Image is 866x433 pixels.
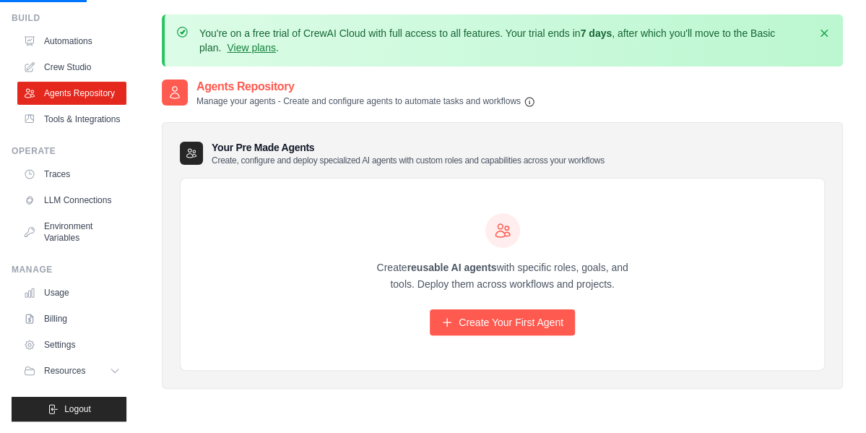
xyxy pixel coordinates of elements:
div: Manage [12,264,126,275]
p: Create with specific roles, goals, and tools. Deploy them across workflows and projects. [364,260,641,293]
a: Tools & Integrations [17,108,126,131]
a: Usage [17,281,126,304]
a: Automations [17,30,126,53]
a: Environment Variables [17,215,126,249]
a: Create Your First Agent [430,309,575,335]
strong: 7 days [580,27,612,39]
a: Crew Studio [17,56,126,79]
p: Create, configure and deploy specialized AI agents with custom roles and capabilities across your... [212,155,605,166]
p: You're on a free trial of CrewAI Cloud with full access to all features. Your trial ends in , aft... [199,26,808,55]
a: Settings [17,333,126,356]
button: Resources [17,359,126,382]
span: Resources [44,365,85,377]
p: Manage your agents - Create and configure agents to automate tasks and workflows [196,95,535,108]
div: Build [12,12,126,24]
span: Logout [64,403,91,415]
h2: Agents Repository [196,78,535,95]
a: View plans [227,42,275,53]
button: Logout [12,397,126,421]
a: LLM Connections [17,189,126,212]
a: Billing [17,307,126,330]
a: Traces [17,163,126,186]
strong: reusable AI agents [407,262,496,273]
a: Agents Repository [17,82,126,105]
div: Operate [12,145,126,157]
h3: Your Pre Made Agents [212,140,605,166]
